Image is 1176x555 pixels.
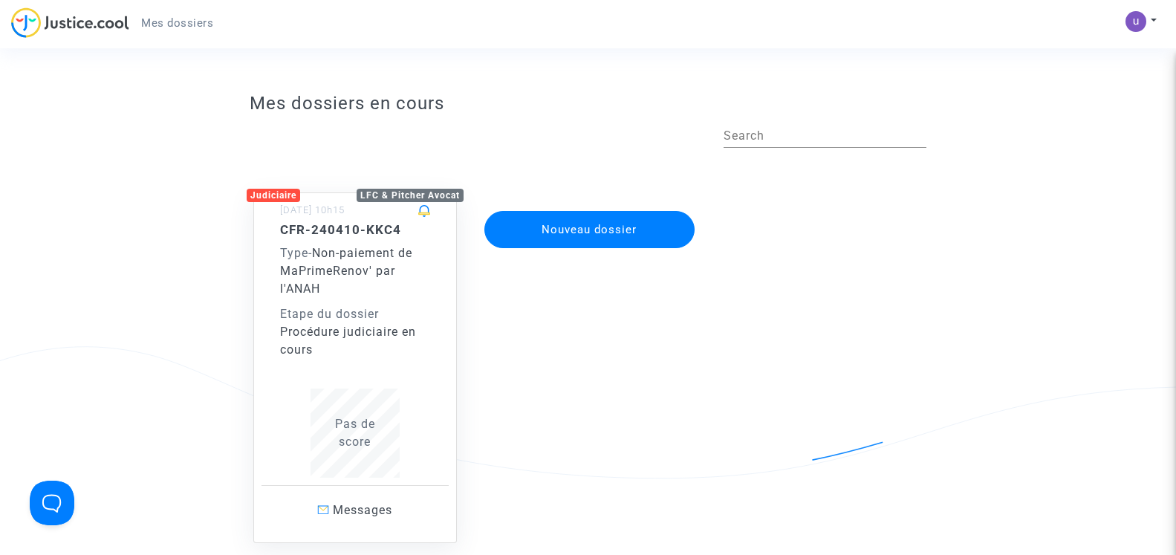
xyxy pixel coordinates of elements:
[129,12,225,34] a: Mes dossiers
[141,16,213,30] span: Mes dossiers
[280,246,312,260] span: -
[280,204,345,215] small: [DATE] 10h15
[280,323,430,359] div: Procédure judiciaire en cours
[484,211,695,248] button: Nouveau dossier
[30,481,74,525] iframe: Help Scout Beacon - Open
[261,485,449,535] a: Messages
[11,7,129,38] img: jc-logo.svg
[333,503,392,517] span: Messages
[238,163,472,543] a: JudiciaireLFC & Pitcher Avocat[DATE] 10h15CFR-240410-KKC4Type-Non-paiement de MaPrimeRenov' par l...
[250,93,926,114] h3: Mes dossiers en cours
[357,189,464,202] div: LFC & Pitcher Avocat
[247,189,300,202] div: Judiciaire
[1125,11,1146,32] img: ACg8ocKGraK7SQwwiYtKgrSh2r98w9jfN7difddUvybrEiivUOf0eg=s96-c
[280,246,308,260] span: Type
[483,201,697,215] a: Nouveau dossier
[280,246,412,296] span: Non-paiement de MaPrimeRenov' par l'ANAH
[335,417,375,449] span: Pas de score
[280,222,430,237] h5: CFR-240410-KKC4
[280,305,430,323] div: Etape du dossier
